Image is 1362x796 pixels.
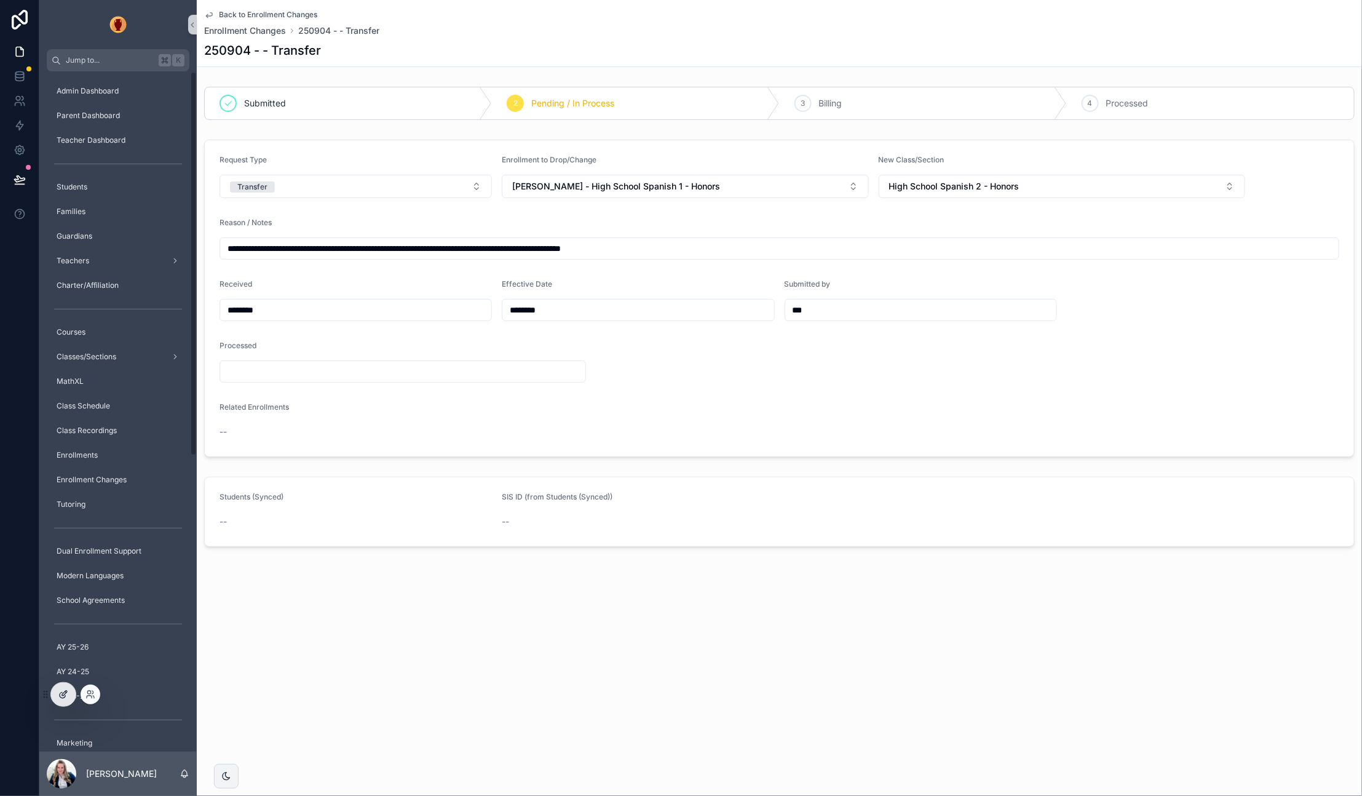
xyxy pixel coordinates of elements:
span: 3 [801,98,805,108]
span: Modern Languages [57,571,124,581]
a: 250904 - - Transfer [298,25,379,37]
span: Related Enrollments [220,402,289,412]
span: 2 [513,98,518,108]
span: Effective Date [502,279,552,289]
span: Enrollments [57,450,98,460]
a: Enrollments [47,444,189,466]
span: Teacher Dashboard [57,135,125,145]
span: Back to Enrollment Changes [219,10,317,20]
a: Charter/Affiliation [47,274,189,297]
span: Tutoring [57,499,85,509]
a: Teacher Dashboard [47,129,189,151]
span: Teachers [57,256,89,266]
span: Enrollment to Drop/Change [502,155,596,164]
p: [PERSON_NAME] [86,768,157,780]
span: Families [57,207,85,217]
span: Request Type [220,155,267,164]
h1: 250904 - - Transfer [204,42,321,59]
span: Classes/Sections [57,352,116,362]
span: SIS ID (from Students (Synced)) [502,492,612,501]
span: Courses [57,327,85,337]
span: 4 [1088,98,1093,108]
span: Pending / In Process [531,97,614,109]
a: School Agreements [47,589,189,611]
span: AY 25-26 [57,642,89,652]
a: Families [47,201,189,223]
span: Guardians [57,231,92,241]
span: New Class/Section [879,155,944,164]
span: Class Recordings [57,426,117,436]
span: Billing [819,97,842,109]
button: Select Button [220,175,492,198]
span: School Agreements [57,595,125,605]
span: Dual Enrollment Support [57,546,141,556]
span: Submitted by [785,279,831,289]
button: Select Button [879,175,1245,198]
span: -- [502,515,509,528]
span: MathXL [57,376,84,386]
span: Marketing [57,738,92,748]
a: AY 25-26 [47,636,189,658]
span: -- [220,426,227,438]
a: Courses [47,321,189,343]
span: Students (Synced) [220,492,283,501]
span: Jump to... [66,55,154,65]
a: Back to Enrollment Changes [204,10,317,20]
a: Classes/Sections [47,346,189,368]
span: Submitted [244,97,286,109]
span: High School Spanish 2 - Honors [889,180,1020,193]
a: Teachers [47,250,189,272]
span: Processed [220,341,256,350]
span: K [173,55,183,65]
span: Parent Dashboard [57,111,120,121]
a: Students [47,176,189,198]
a: Parent Dashboard [47,105,189,127]
span: AY 24-25 [57,667,89,677]
a: Enrollment Changes [47,469,189,491]
span: Class Schedule [57,401,110,411]
div: Transfer [237,181,267,193]
span: Admin Dashboard [57,86,119,96]
span: Charter/Affiliation [57,281,119,290]
a: Modern Languages [47,565,189,587]
button: Select Button [502,175,868,198]
a: Class Schedule [47,395,189,417]
a: AY 23-24 [47,685,189,707]
button: Jump to...K [47,49,189,71]
a: Marketing [47,732,189,754]
span: [PERSON_NAME] - High School Spanish 1 - Honors [512,180,720,193]
a: Tutoring [47,493,189,515]
a: Dual Enrollment Support [47,540,189,562]
span: -- [220,515,227,528]
span: Students [57,182,87,192]
img: App logo [108,15,128,34]
a: Enrollment Changes [204,25,286,37]
a: AY 24-25 [47,661,189,683]
a: Class Recordings [47,420,189,442]
span: Received [220,279,252,289]
a: Guardians [47,225,189,247]
span: Enrollment Changes [57,475,127,485]
a: Admin Dashboard [47,80,189,102]
a: MathXL [47,370,189,392]
span: Reason / Notes [220,218,272,227]
div: scrollable content [39,71,197,752]
span: Processed [1106,97,1149,109]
